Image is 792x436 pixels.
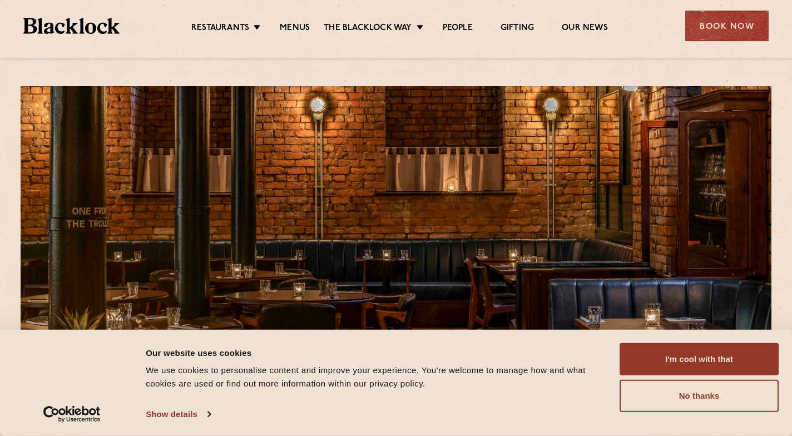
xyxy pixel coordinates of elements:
button: No thanks [620,380,779,412]
a: Gifting [501,23,534,35]
a: Menus [280,23,310,35]
a: People [443,23,473,35]
div: Our website uses cookies [146,346,607,359]
div: We use cookies to personalise content and improve your experience. You're welcome to manage how a... [146,364,607,390]
a: Our News [562,23,608,35]
div: Book Now [685,11,769,41]
a: The Blacklock Way [324,23,412,35]
img: BL_Textured_Logo-footer-cropped.svg [23,18,120,34]
a: Show details [146,406,210,423]
button: I'm cool with that [620,343,779,375]
a: Restaurants [191,23,249,35]
a: Usercentrics Cookiebot - opens in a new window [23,406,121,423]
